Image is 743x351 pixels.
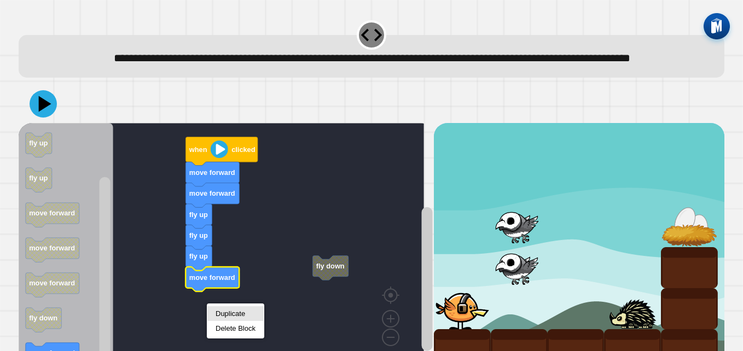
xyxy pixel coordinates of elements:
[189,145,207,154] text: when
[189,210,208,219] text: fly up
[216,309,256,318] div: Duplicate
[316,262,345,270] text: fly down
[29,139,48,148] text: fly up
[189,168,235,177] text: move forward
[216,324,256,332] div: Delete Block
[29,279,75,288] text: move forward
[29,314,57,323] text: fly down
[189,273,235,282] text: move forward
[29,174,48,183] text: fly up
[29,244,75,253] text: move forward
[231,145,255,154] text: clicked
[189,189,235,197] text: move forward
[189,231,208,239] text: fly up
[29,209,75,218] text: move forward
[189,253,208,261] text: fly up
